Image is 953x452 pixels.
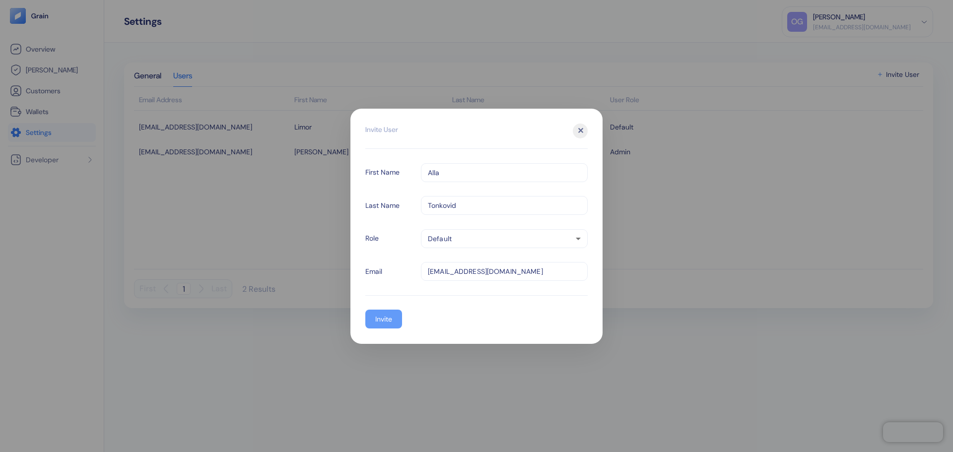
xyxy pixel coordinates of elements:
div: ✕ [573,124,588,138]
span: Invite User [365,125,398,134]
input: Enter First Name [421,163,588,182]
input: Enter Last Name [421,196,588,215]
input: example@email.com [421,262,588,281]
div: Default [421,229,588,248]
label: Role [365,233,379,244]
label: Email [365,266,382,277]
button: Invite [365,310,402,328]
label: First Name [365,167,400,178]
label: Last Name [365,200,400,211]
div: Invite [375,316,392,323]
iframe: Chatra live chat [883,422,943,442]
